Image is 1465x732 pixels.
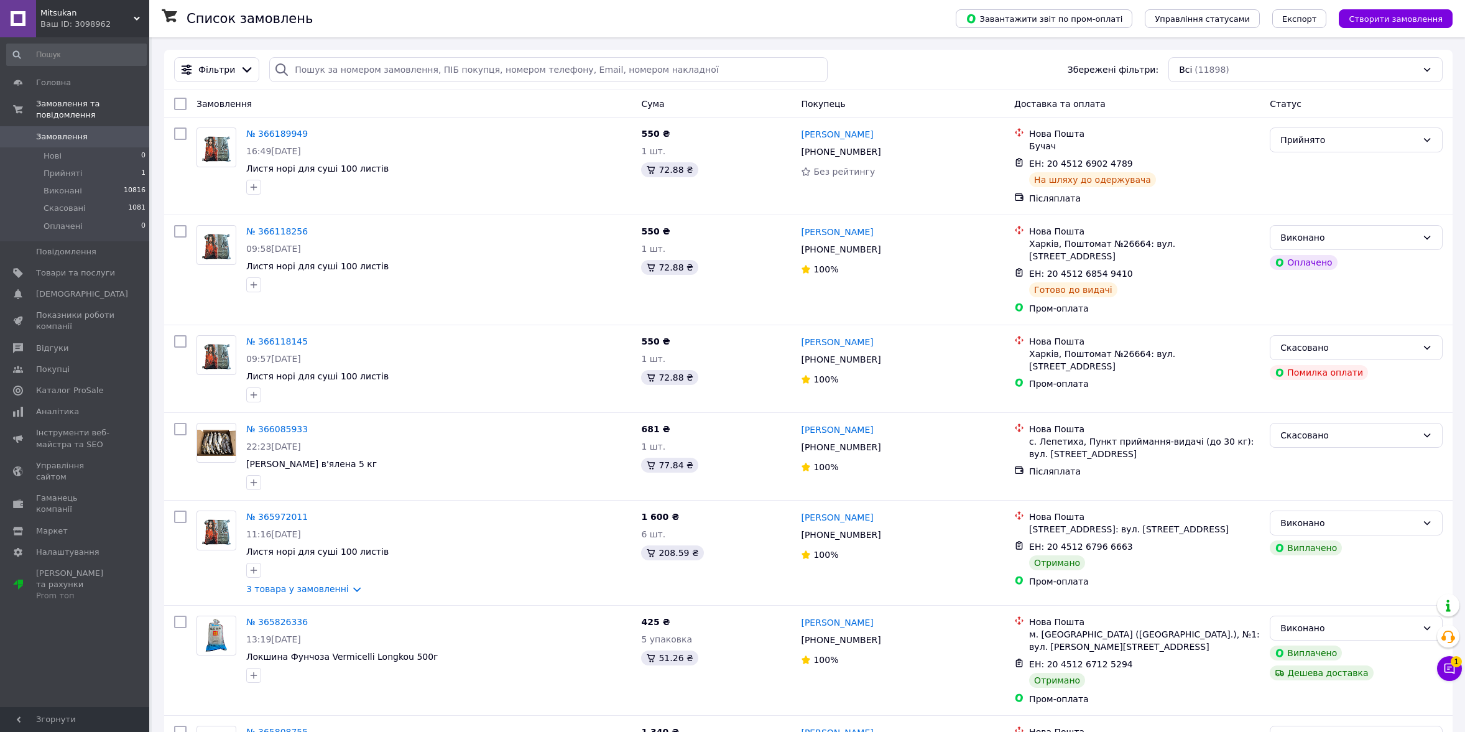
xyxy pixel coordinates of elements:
div: 77.84 ₴ [641,458,698,473]
span: 1 [1451,654,1462,665]
div: 72.88 ₴ [641,162,698,177]
span: 1 шт. [641,442,665,452]
span: 10816 [124,185,146,197]
h1: Список замовлень [187,11,313,26]
span: Прийняті [44,168,82,179]
span: Mitsukan [40,7,134,19]
a: № 366118256 [246,226,308,236]
a: Фото товару [196,127,236,167]
a: Фото товару [196,511,236,550]
span: Покупці [36,364,70,375]
span: 5 упаковка [641,634,692,644]
span: Виконані [44,185,82,197]
a: Фото товару [196,335,236,375]
div: м. [GEOGRAPHIC_DATA] ([GEOGRAPHIC_DATA].), №1: вул. [PERSON_NAME][STREET_ADDRESS] [1029,628,1260,653]
button: Чат з покупцем1 [1437,656,1462,681]
div: Нова Пошта [1029,511,1260,523]
span: 1 шт. [641,354,665,364]
span: 16:49[DATE] [246,146,301,156]
div: Нова Пошта [1029,423,1260,435]
div: Харків, Поштомат №26664: вул. [STREET_ADDRESS] [1029,348,1260,373]
div: Дешева доставка [1270,665,1373,680]
span: Аналітика [36,406,79,417]
div: Ваш ID: 3098962 [40,19,149,30]
span: 681 ₴ [641,424,670,434]
span: ЕН: 20 4512 6796 6663 [1029,542,1133,552]
div: 208.59 ₴ [641,545,703,560]
span: Доставка та оплата [1014,99,1106,109]
div: [PHONE_NUMBER] [798,143,883,160]
div: Нова Пошта [1029,616,1260,628]
a: [PERSON_NAME] [801,616,873,629]
span: Товари та послуги [36,267,115,279]
span: Управління статусами [1155,14,1250,24]
span: 0 [141,151,146,162]
div: Отримано [1029,555,1085,570]
span: Замовлення та повідомлення [36,98,149,121]
span: Налаштування [36,547,99,558]
span: 550 ₴ [641,336,670,346]
div: На шляху до одержувача [1029,172,1156,187]
span: Cума [641,99,664,109]
a: № 365972011 [246,512,308,522]
a: Листя норі для суші 100 листів [246,547,389,557]
span: 100% [813,462,838,472]
a: [PERSON_NAME] [801,424,873,436]
span: 100% [813,655,838,665]
img: Фото товару [202,511,231,550]
span: Без рейтингу [813,167,875,177]
span: 550 ₴ [641,226,670,236]
a: Фото товару [196,616,236,656]
a: Фото товару [196,225,236,265]
div: Післяплата [1029,192,1260,205]
a: № 366189949 [246,129,308,139]
div: Prom топ [36,590,115,601]
a: [PERSON_NAME] [801,128,873,141]
div: Пром-оплата [1029,693,1260,705]
span: Головна [36,77,71,88]
div: Нова Пошта [1029,127,1260,140]
a: Створити замовлення [1326,13,1453,23]
div: Пром-оплата [1029,378,1260,390]
div: Скасовано [1280,341,1417,354]
span: Скасовані [44,203,86,214]
div: Помилка оплати [1270,365,1368,380]
a: Фото товару [196,423,236,463]
a: [PERSON_NAME] [801,511,873,524]
a: Листя норі для суші 100 листів [246,164,389,174]
span: Листя норі для суші 100 листів [246,371,389,381]
span: 13:19[DATE] [246,634,301,644]
span: 1 [141,168,146,179]
div: Виконано [1280,621,1417,635]
span: Всі [1179,63,1192,76]
span: 100% [813,264,838,274]
span: Повідомлення [36,246,96,257]
div: Пром-оплата [1029,302,1260,315]
span: Нові [44,151,62,162]
span: Покупець [801,99,845,109]
span: Каталог ProSale [36,385,103,396]
span: Експорт [1282,14,1317,24]
span: ЕН: 20 4512 6902 4789 [1029,159,1133,169]
a: [PERSON_NAME] в'ялена 5 кг [246,459,377,469]
button: Створити замовлення [1339,9,1453,28]
a: [PERSON_NAME] [801,336,873,348]
span: 1 шт. [641,244,665,254]
div: Виплачено [1270,540,1342,555]
div: Харків, Поштомат №26664: вул. [STREET_ADDRESS] [1029,238,1260,262]
input: Пошук за номером замовлення, ПІБ покупця, номером телефону, Email, номером накладної [269,57,828,82]
input: Пошук [6,44,147,66]
span: 1081 [128,203,146,214]
span: Замовлення [36,131,88,142]
a: Локшина Фунчоза Vermicelli Longkou 500г [246,652,438,662]
div: Отримано [1029,673,1085,688]
div: 72.88 ₴ [641,370,698,385]
button: Управління статусами [1145,9,1260,28]
div: Прийнято [1280,133,1417,147]
a: № 366118145 [246,336,308,346]
span: 0 [141,221,146,232]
